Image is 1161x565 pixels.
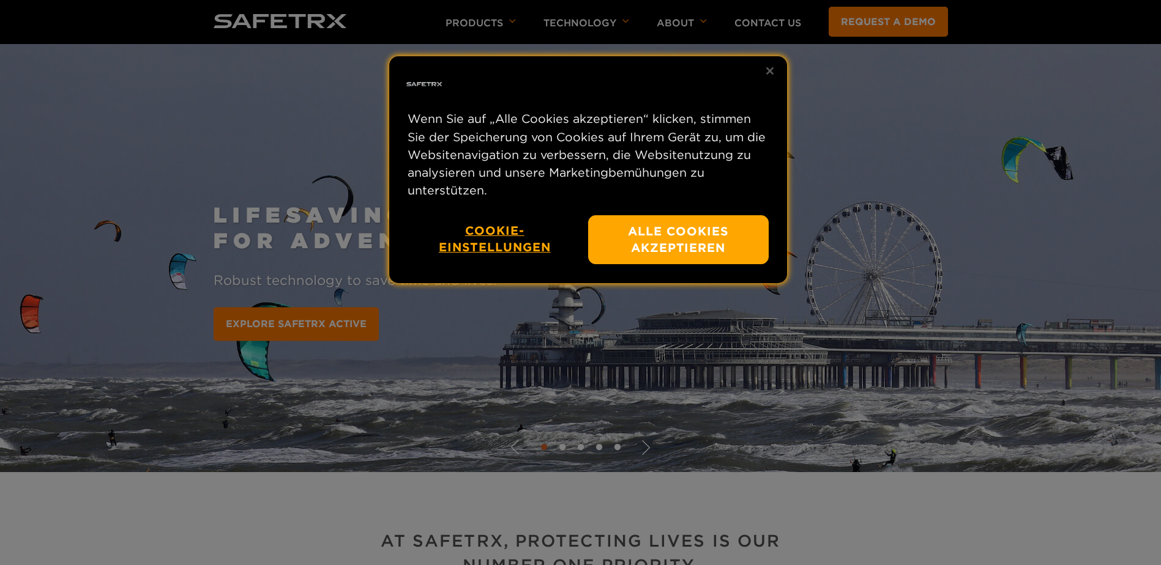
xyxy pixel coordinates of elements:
img: Firmenlogo [405,65,444,104]
button: Cookie-Einstellungen [414,215,577,264]
div: Datenschutz [389,56,787,283]
button: Alle Cookies akzeptieren [588,215,769,265]
p: Wenn Sie auf „Alle Cookies akzeptieren“ klicken, stimmen Sie der Speicherung von Cookies auf Ihre... [408,110,769,199]
button: Schließen [756,57,783,84]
